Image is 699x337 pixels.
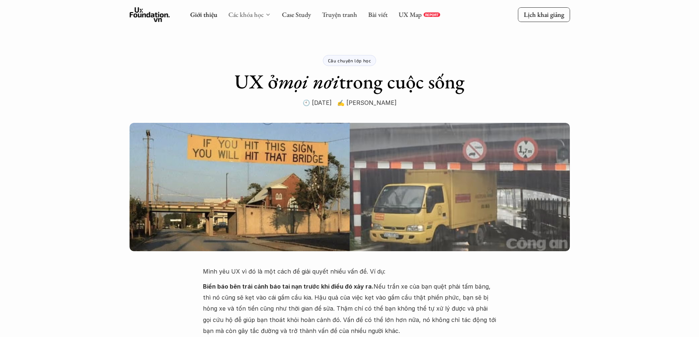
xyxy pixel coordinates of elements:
p: REPORT [425,12,438,17]
a: Giới thiệu [190,10,217,19]
p: Lịch khai giảng [524,10,564,19]
a: Case Study [282,10,311,19]
a: REPORT [423,12,440,17]
p: Mình yêu UX vì đó là một cách để giải quyết nhiều vấn đề. Ví dụ: [203,266,496,277]
a: Truyện tranh [322,10,357,19]
em: mọi nơi [278,69,339,94]
p: 🕙 [DATE] ✍️ [PERSON_NAME] [303,97,397,108]
a: Lịch khai giảng [518,7,570,22]
h1: UX ở trong cuộc sống [234,70,465,94]
p: Nếu trần xe của bạn quệt phải tấm bảng, thì nó cũng sẽ kẹt vào cái gầm cầu kia. Hậu quả của việc ... [203,281,496,337]
p: Câu chuyện lớp học [328,58,371,63]
a: Các khóa học [228,10,263,19]
a: Bài viết [368,10,387,19]
a: UX Map [398,10,422,19]
strong: Biển báo bên trái cảnh báo tai nạn trước khi điều đó xảy ra. [203,283,374,290]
